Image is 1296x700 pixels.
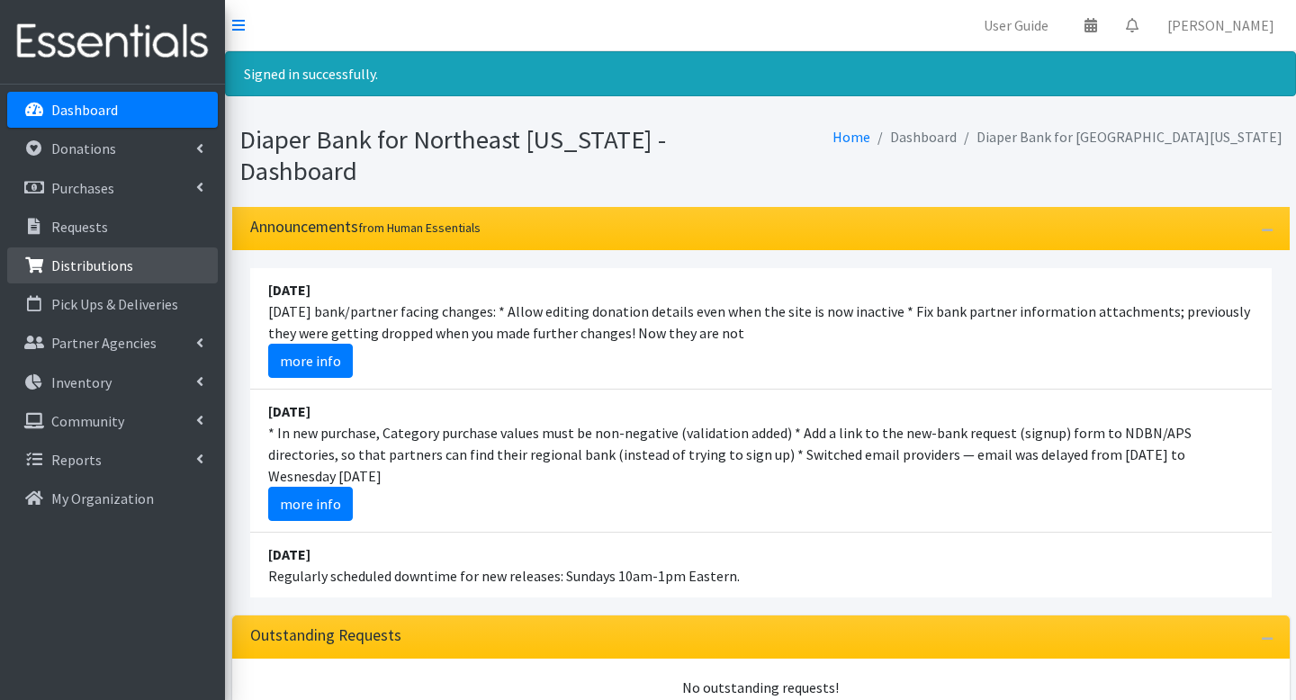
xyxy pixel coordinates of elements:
[51,373,112,391] p: Inventory
[7,12,218,72] img: HumanEssentials
[1153,7,1289,43] a: [PERSON_NAME]
[7,130,218,166] a: Donations
[7,170,218,206] a: Purchases
[7,286,218,322] a: Pick Ups & Deliveries
[969,7,1063,43] a: User Guide
[7,442,218,478] a: Reports
[268,487,353,521] a: more info
[51,451,102,469] p: Reports
[7,325,218,361] a: Partner Agencies
[250,533,1272,597] li: Regularly scheduled downtime for new releases: Sundays 10am-1pm Eastern.
[870,124,957,150] li: Dashboard
[51,218,108,236] p: Requests
[225,51,1296,96] div: Signed in successfully.
[51,179,114,197] p: Purchases
[358,220,481,236] small: from Human Essentials
[268,402,310,420] strong: [DATE]
[957,124,1282,150] li: Diaper Bank for [GEOGRAPHIC_DATA][US_STATE]
[832,128,870,146] a: Home
[7,92,218,128] a: Dashboard
[250,268,1272,390] li: [DATE] bank/partner facing changes: * Allow editing donation details even when the site is now in...
[250,677,1272,698] div: No outstanding requests!
[268,344,353,378] a: more info
[7,364,218,400] a: Inventory
[51,101,118,119] p: Dashboard
[51,139,116,157] p: Donations
[239,124,754,186] h1: Diaper Bank for Northeast [US_STATE] - Dashboard
[250,390,1272,533] li: * In new purchase, Category purchase values must be non-negative (validation added) * Add a link ...
[7,403,218,439] a: Community
[250,626,401,645] h3: Outstanding Requests
[7,480,218,516] a: My Organization
[51,489,154,507] p: My Organization
[268,281,310,299] strong: [DATE]
[51,334,157,352] p: Partner Agencies
[51,295,178,313] p: Pick Ups & Deliveries
[7,247,218,283] a: Distributions
[51,256,133,274] p: Distributions
[268,545,310,563] strong: [DATE]
[51,412,124,430] p: Community
[7,209,218,245] a: Requests
[250,218,481,237] h3: Announcements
